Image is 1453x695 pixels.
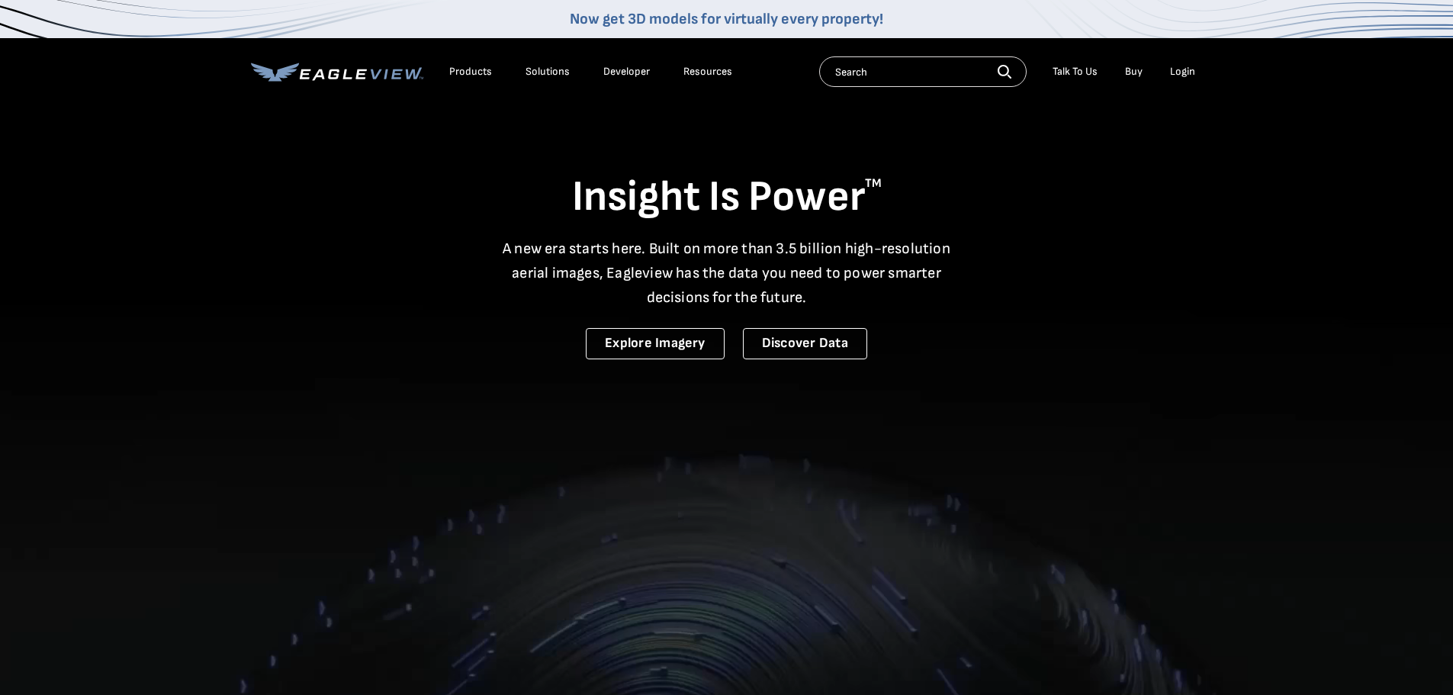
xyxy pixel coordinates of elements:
p: A new era starts here. Built on more than 3.5 billion high-resolution aerial images, Eagleview ha... [493,236,960,310]
a: Discover Data [743,328,867,359]
a: Developer [603,65,650,79]
a: Now get 3D models for virtually every property! [570,10,883,28]
h1: Insight Is Power [251,171,1203,224]
div: Talk To Us [1053,65,1098,79]
input: Search [819,56,1027,87]
a: Explore Imagery [586,328,725,359]
sup: TM [865,176,882,191]
div: Solutions [526,65,570,79]
div: Resources [683,65,732,79]
a: Buy [1125,65,1143,79]
div: Login [1170,65,1195,79]
div: Products [449,65,492,79]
